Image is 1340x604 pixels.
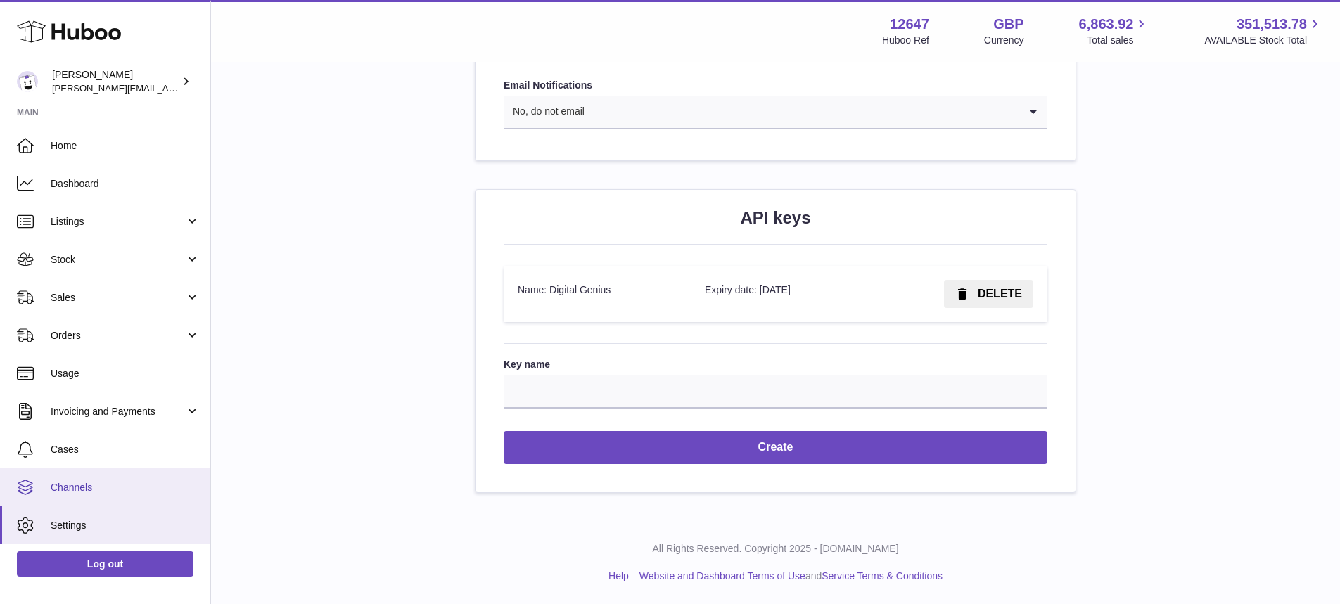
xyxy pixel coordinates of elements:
span: DELETE [978,288,1022,300]
span: 351,513.78 [1237,15,1307,34]
span: Listings [51,215,185,229]
p: All Rights Reserved. Copyright 2025 - [DOMAIN_NAME] [222,542,1329,555]
a: 351,513.78 AVAILABLE Stock Total [1204,15,1323,47]
div: Huboo Ref [882,34,929,47]
span: Usage [51,367,200,380]
td: Name: Digital Genius [504,266,691,323]
span: Invoicing and Payments [51,405,185,418]
a: Help [608,570,629,581]
div: Search for option [504,96,1047,129]
li: and [634,570,943,583]
a: Service Terms & Conditions [822,570,943,581]
div: [PERSON_NAME] [52,68,179,95]
span: Dashboard [51,177,200,191]
span: [PERSON_NAME][EMAIL_ADDRESS][PERSON_NAME][DOMAIN_NAME] [52,82,357,94]
span: Channels [51,481,200,494]
strong: GBP [993,15,1023,34]
label: Key name [504,358,1047,371]
h2: API keys [504,207,1047,229]
span: 6,863.92 [1079,15,1134,34]
span: AVAILABLE Stock Total [1204,34,1323,47]
span: Cases [51,443,200,456]
button: DELETE [944,280,1033,309]
span: No, do not email [504,96,585,128]
span: Total sales [1087,34,1149,47]
td: Expiry date: [DATE] [691,266,867,323]
a: Log out [17,551,193,577]
input: Search for option [585,96,1019,128]
a: 6,863.92 Total sales [1079,15,1150,47]
button: Create [504,431,1047,464]
label: Email Notifications [504,79,1047,92]
span: Sales [51,291,185,304]
div: Currency [984,34,1024,47]
span: Stock [51,253,185,266]
span: Home [51,139,200,153]
a: Website and Dashboard Terms of Use [639,570,805,581]
span: Settings [51,519,200,532]
span: Orders [51,329,185,342]
img: peter@pinter.co.uk [17,71,38,92]
strong: 12647 [890,15,929,34]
